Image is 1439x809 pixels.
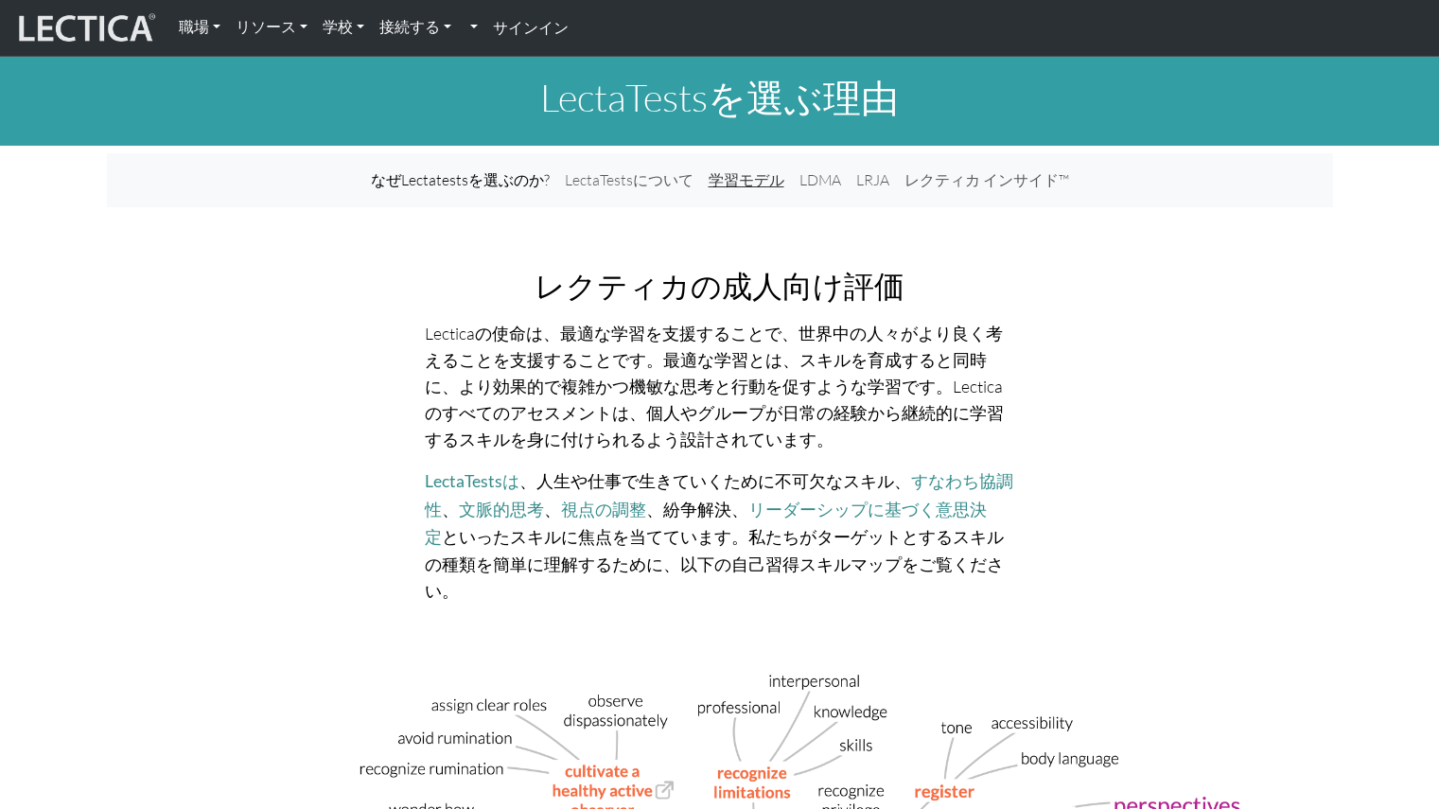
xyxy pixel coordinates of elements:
font: 、 [544,499,561,519]
a: 職場 [171,8,228,47]
font: 学習モデル [709,170,784,189]
font: リソース [236,17,296,36]
a: リソース [228,8,315,47]
img: レクティカライブ [14,10,156,46]
font: 、 [442,499,459,519]
font: レクティカ インサイド™ [904,170,1069,189]
a: 学校 [315,8,372,47]
font: 、紛争解決、 [646,499,748,519]
a: LectaTestsについて [557,161,701,200]
font: といったスキルに焦点を当てています。私たちがターゲットとするスキルの種類を簡単に理解するために、以下の自己習得スキルマップをご覧ください。 [425,526,1004,601]
font: LRJA [856,170,889,189]
font: レクティカの成人向け評価 [535,267,904,304]
a: なぜLectatestsを選ぶのか? [363,161,557,200]
font: LDMA [799,170,841,189]
font: 職場 [179,17,209,36]
font: LectaTestsを選ぶ理由 [540,74,899,120]
a: サインイン [485,8,576,48]
font: サインイン [493,18,569,36]
a: レクティカ インサイド™ [897,161,1077,200]
font: 、人生や仕事で生きていくために不可欠なスキル、 [519,470,911,491]
a: LectaTestsは [425,471,519,491]
a: リーダーシップに基づく意思決定 [425,500,987,547]
font: LectaTestsについて [565,170,693,189]
font: 接続する [379,17,440,36]
a: 接続する [372,8,459,47]
a: すなわち協調性 [425,471,1013,519]
a: LDMA [792,161,849,200]
font: なぜLectatestsを選ぶのか? [371,170,550,189]
a: 学習モデル [701,161,792,200]
a: 文脈的思考 [459,500,544,519]
a: 視点の調整 [561,500,646,519]
font: Lecticaの使命は、最適な学習を支援することで、世界中の人々がより良く考えることを支援することです。最適な学習とは、スキルを育成すると同時に、より効果的で複雑かつ機敏な思考と行動を促すような... [425,323,1004,450]
a: LRJA [849,161,897,200]
font: 学校 [323,17,353,36]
